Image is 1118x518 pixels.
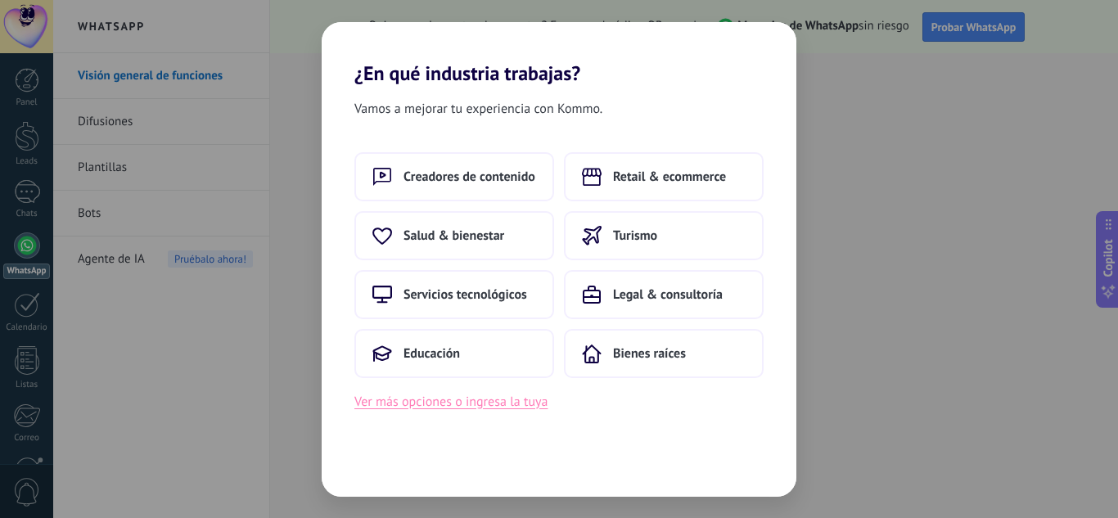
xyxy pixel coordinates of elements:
span: Turismo [613,227,657,244]
button: Retail & ecommerce [564,152,764,201]
span: Servicios tecnológicos [403,286,527,303]
button: Educación [354,329,554,378]
button: Salud & bienestar [354,211,554,260]
span: Bienes raíces [613,345,686,362]
button: Legal & consultoría [564,270,764,319]
button: Creadores de contenido [354,152,554,201]
span: Vamos a mejorar tu experiencia con Kommo. [354,98,602,119]
button: Ver más opciones o ingresa la tuya [354,391,548,412]
span: Salud & bienestar [403,227,504,244]
span: Creadores de contenido [403,169,535,185]
button: Bienes raíces [564,329,764,378]
span: Educación [403,345,460,362]
span: Retail & ecommerce [613,169,726,185]
span: Legal & consultoría [613,286,723,303]
h2: ¿En qué industria trabajas? [322,22,796,85]
button: Servicios tecnológicos [354,270,554,319]
button: Turismo [564,211,764,260]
